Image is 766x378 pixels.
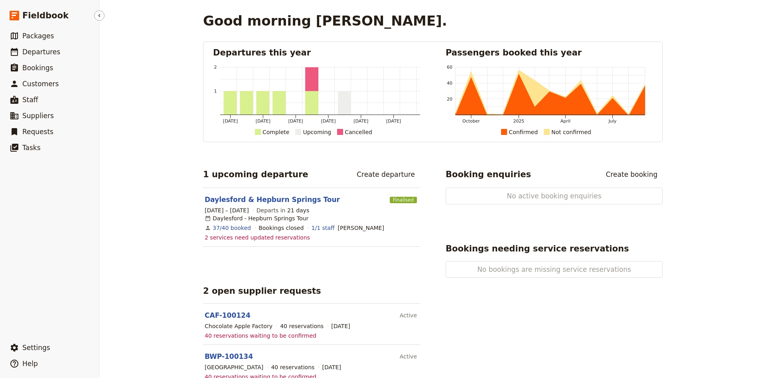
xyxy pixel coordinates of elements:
[513,119,524,124] tspan: 2025
[288,119,303,124] tspan: [DATE]
[22,48,60,56] span: Departures
[271,363,314,371] div: 40 reservations
[213,47,420,59] h2: Departures this year
[205,352,253,360] a: BWP-100134
[472,191,637,201] span: No active booking enquiries
[257,206,309,214] span: Departs in
[390,197,417,203] span: Finalised
[94,10,105,21] button: Hide menu
[345,127,372,137] div: Cancelled
[447,97,452,102] tspan: 20
[321,119,336,124] tspan: [DATE]
[203,168,308,180] h2: 1 upcoming departure
[462,119,480,124] tspan: October
[608,119,617,124] tspan: July
[331,322,350,330] span: [DATE]
[203,285,321,297] h2: 2 open supplier requests
[472,265,637,274] span: No bookings are missing service reservations
[223,119,238,124] tspan: [DATE]
[303,127,331,137] div: Upcoming
[338,224,384,232] span: Wayne Priest
[205,234,310,241] span: 2 services need updated reservations
[551,127,591,137] div: Not confirmed
[22,112,54,120] span: Suppliers
[205,206,249,214] span: [DATE] – [DATE]
[509,127,538,137] div: Confirmed
[400,309,417,322] div: Active
[280,322,324,330] div: 40 reservations
[447,65,452,70] tspan: 60
[446,168,531,180] h2: Booking enquiries
[600,168,663,181] a: Create booking
[22,360,38,368] span: Help
[214,89,217,94] tspan: 1
[322,363,341,371] span: [DATE]
[386,119,401,124] tspan: [DATE]
[400,350,417,363] div: Active
[447,81,452,86] tspan: 40
[205,195,340,204] a: Daylesford & Hepburn Springs Tour
[22,10,69,22] span: Fieldbook
[205,214,308,222] div: Daylesford - Hepburn Springs Tour
[22,80,59,88] span: Customers
[205,322,272,330] div: Chocolate Apple Factory
[312,224,335,232] a: 1/1 staff
[205,332,316,340] span: 40 reservations waiting to be confirmed
[22,32,54,40] span: Packages
[287,207,309,214] span: 21 days
[22,344,50,352] span: Settings
[446,47,653,59] h2: Passengers booked this year
[259,224,304,232] div: Bookings closed
[263,127,289,137] div: Complete
[351,168,420,181] a: Create departure
[561,119,571,124] tspan: April
[214,65,217,70] tspan: 2
[353,119,368,124] tspan: [DATE]
[22,144,41,152] span: Tasks
[446,243,629,255] h2: Bookings needing service reservations
[205,311,251,319] a: CAF-100124
[205,363,263,371] div: [GEOGRAPHIC_DATA]
[203,13,447,29] h1: Good morning [PERSON_NAME].
[213,224,251,232] a: View the bookings for this departure
[22,64,53,72] span: Bookings
[22,96,38,104] span: Staff
[22,128,53,136] span: Requests
[256,119,270,124] tspan: [DATE]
